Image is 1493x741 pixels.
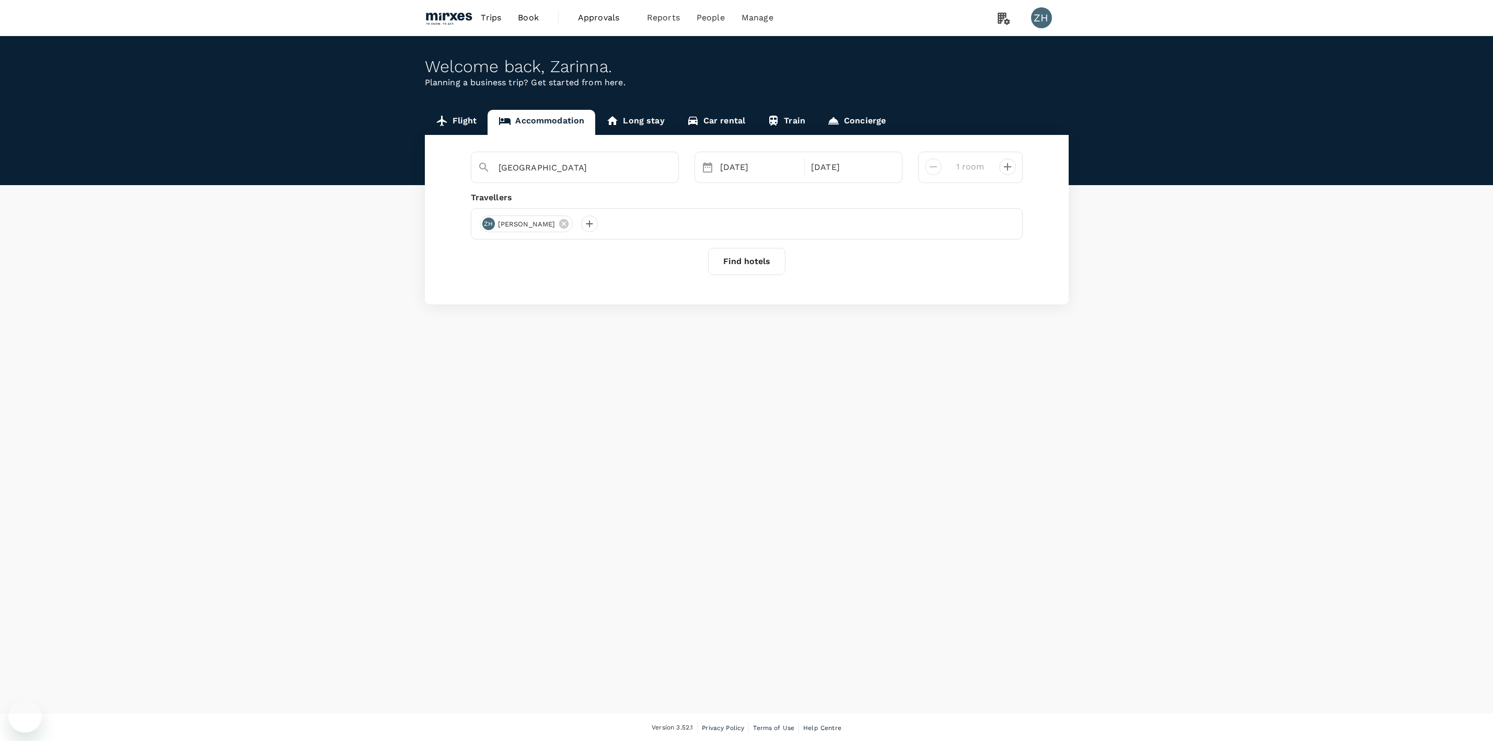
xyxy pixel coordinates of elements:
[803,722,841,734] a: Help Centre
[803,724,841,732] span: Help Centre
[816,110,897,135] a: Concierge
[702,724,744,732] span: Privacy Policy
[702,722,744,734] a: Privacy Policy
[481,12,501,24] span: Trips
[753,722,794,734] a: Terms of Use
[425,6,473,29] img: Mirxes Holding Pte Ltd
[716,157,803,178] div: [DATE]
[499,159,643,176] input: Search cities, hotels, work locations
[492,219,562,230] span: [PERSON_NAME]
[488,110,595,135] a: Accommodation
[518,12,539,24] span: Book
[950,158,991,175] input: Add rooms
[482,218,495,230] div: ZH
[471,191,1023,204] div: Travellers
[1031,7,1052,28] div: ZH
[425,76,1069,89] p: Planning a business trip? Get started from here.
[578,12,630,24] span: Approvals
[425,110,488,135] a: Flight
[999,158,1016,175] button: decrease
[671,167,673,169] button: Open
[753,724,794,732] span: Terms of Use
[647,12,680,24] span: Reports
[697,12,725,24] span: People
[652,723,693,733] span: Version 3.52.1
[8,699,42,733] iframe: Button to launch messaging window
[708,248,785,275] button: Find hotels
[756,110,816,135] a: Train
[742,12,773,24] span: Manage
[807,157,894,178] div: [DATE]
[676,110,757,135] a: Car rental
[595,110,675,135] a: Long stay
[425,57,1069,76] div: Welcome back , Zarinna .
[480,215,573,232] div: ZH[PERSON_NAME]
